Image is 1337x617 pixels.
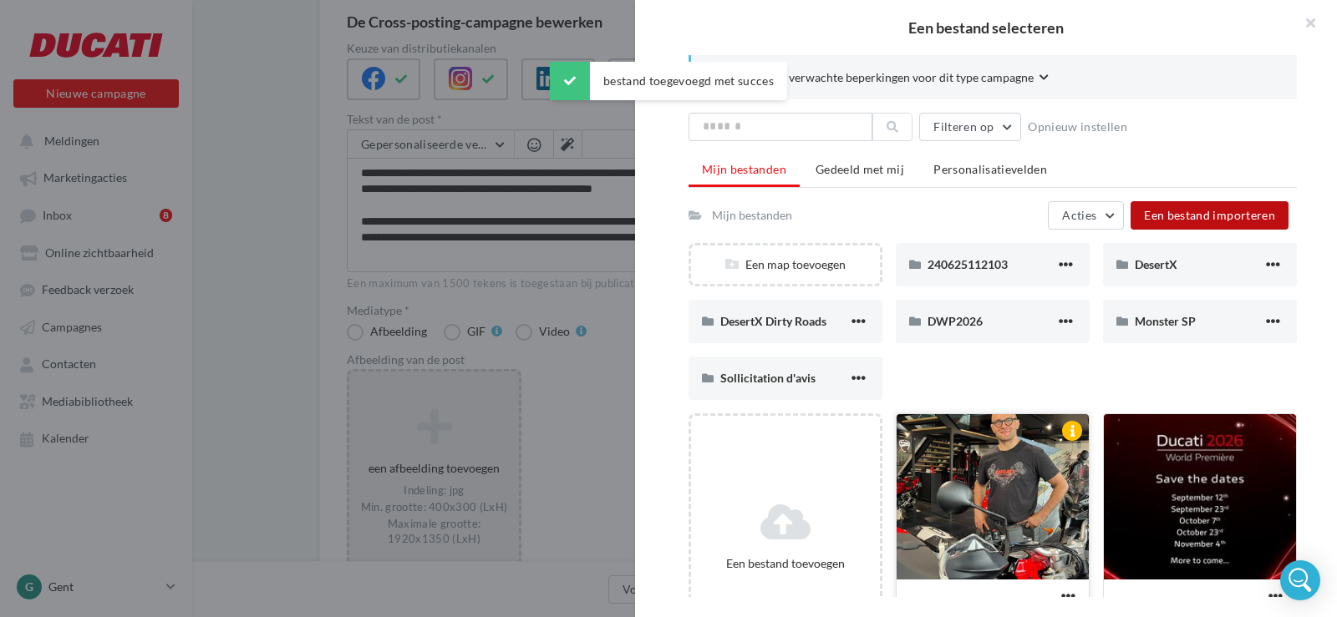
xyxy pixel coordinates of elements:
[720,314,826,328] span: DesertX Dirty Roads
[662,20,1310,35] h2: Een bestand selecteren
[928,314,983,328] span: DWP2026
[816,162,904,176] span: Gedeeld met mij
[691,256,880,273] div: Een map toevoegen
[698,555,873,572] div: Een bestand toevoegen
[1021,117,1134,137] button: Opnieuw instellen
[1135,314,1196,328] span: Monster SP
[702,162,786,176] span: Mijn bestanden
[718,69,1034,86] span: Raadpleeg de verwachte beperkingen voor dit type campagne
[1131,201,1289,230] button: Een bestand importeren
[1048,201,1124,230] button: Acties
[1135,257,1177,271] span: DesertX
[550,62,787,100] div: bestand toegevoegd met succes
[933,162,1047,176] span: Personalisatievelden
[712,207,792,224] div: Mijn bestanden
[1062,208,1096,222] span: Acties
[910,594,1029,612] span: Michele
[928,257,1008,271] span: 240625112103
[919,113,1021,141] button: Filteren op
[1280,560,1320,600] div: Open Intercom Messenger
[718,68,1049,89] button: Raadpleeg de verwachte beperkingen voor dit type campagne
[1144,208,1275,222] span: Een bestand importeren
[720,371,816,385] span: Sollicitation d'avis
